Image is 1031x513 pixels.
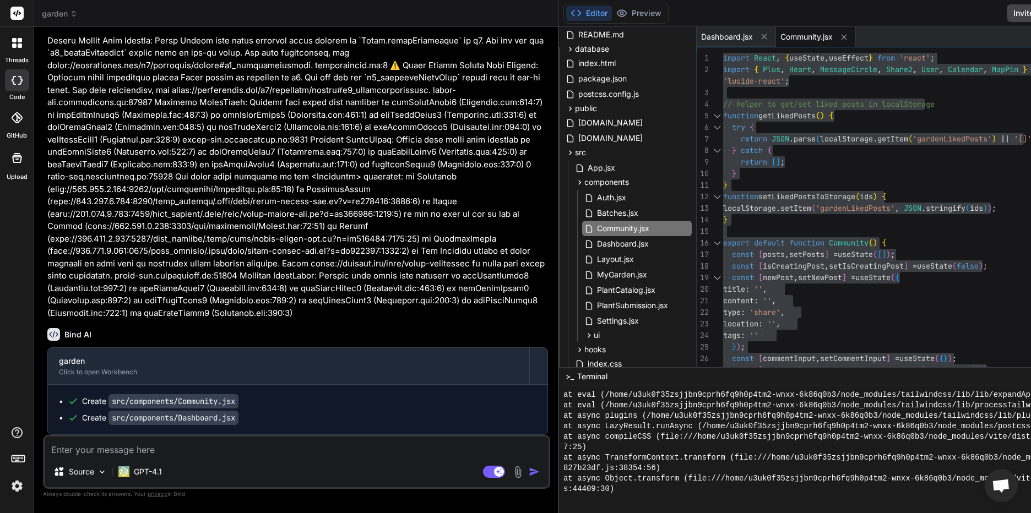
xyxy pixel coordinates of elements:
span: , [824,53,829,63]
span: , [780,307,785,317]
span: App.jsx [587,161,616,174]
a: Open chat [985,469,1018,502]
span: localStorage [820,134,873,144]
span: = [895,353,899,363]
span: { [882,192,886,201]
span: function [789,238,824,248]
span: README.md [577,28,625,41]
span: 'lucide-react' [723,76,785,86]
label: code [9,92,25,102]
span: components [584,177,629,188]
span: 'gardenLikedPosts' [913,134,992,144]
span: return [741,134,767,144]
span: ( [952,261,957,271]
span: useState [935,365,970,375]
div: 3 [697,87,709,99]
span: [ [758,353,763,363]
span: . [873,134,877,144]
span: from [877,53,895,63]
span: ] [824,249,829,259]
span: ( [816,111,820,121]
span: posts [763,249,785,259]
span: setItem [780,203,811,213]
span: ) [979,261,983,271]
span: postcss.config.js [577,88,640,101]
span: MessageCircle [820,64,877,74]
span: localStorage [723,203,776,213]
span: ] [776,157,780,167]
span: '' [750,330,758,340]
span: ] [882,249,886,259]
span: export [723,238,750,248]
span: , [776,319,780,329]
span: Layout.jsx [596,253,635,266]
p: Always double-check its answers. Your in Bind [43,489,550,499]
img: Pick Models [97,467,107,477]
span: ) [820,111,824,121]
span: , [895,203,899,213]
span: : [741,307,745,317]
span: function [723,192,758,201]
span: , [983,64,987,74]
span: false [957,261,979,271]
span: ) [983,365,987,375]
span: { [829,111,833,121]
span: { [882,238,886,248]
div: 18 [697,260,709,272]
span: React [754,53,776,63]
span: || [1001,134,1010,144]
span: ui [594,330,600,341]
div: garden [59,356,518,367]
span: const [732,365,754,375]
span: : [741,330,745,340]
span: { [895,272,899,282]
span: } [732,342,736,352]
span: { [767,145,772,155]
span: useState [917,261,952,271]
span: Terminal [577,371,607,382]
div: Click to collapse the range. [710,110,724,122]
span: isCreatingPost [763,261,824,271]
span: [DOMAIN_NAME] [577,132,644,145]
span: : [754,296,758,305]
div: 8 [697,145,709,156]
span: ; [987,365,992,375]
label: threads [5,56,29,65]
button: gardenClick to open Workbench [48,348,529,384]
div: 22 [697,307,709,318]
span: setLikedPostsToStorage [758,192,855,201]
span: = [833,249,838,259]
span: . [921,203,926,213]
span: = [930,365,935,375]
span: Calendar [948,64,983,74]
div: 27 [697,364,709,376]
span: . [789,134,794,144]
span: 'share' [750,307,780,317]
span: import [723,64,750,74]
span: ; [930,53,935,63]
span: setPosts [789,249,824,259]
img: attachment [512,466,524,478]
span: } [979,365,983,375]
span: ] [921,365,926,375]
span: ; [780,157,785,167]
div: 17 [697,249,709,260]
div: 19 [697,272,709,283]
span: [ [758,272,763,282]
span: Batches.jsx [596,206,639,220]
div: 21 [697,295,709,307]
span: [ [877,249,882,259]
span: Heart [789,64,811,74]
div: 10 [697,168,709,179]
span: garden [42,8,78,19]
div: 5 [697,110,709,122]
span: { [750,122,754,132]
img: icon [529,466,540,477]
span: getItem [877,134,908,144]
span: MyGarden.jsx [596,268,648,281]
span: type [723,307,741,317]
span: import [723,53,750,63]
div: 9 [697,156,709,168]
span: // Helper to get/set liked posts in localStorage [723,99,935,109]
span: , [939,64,943,74]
